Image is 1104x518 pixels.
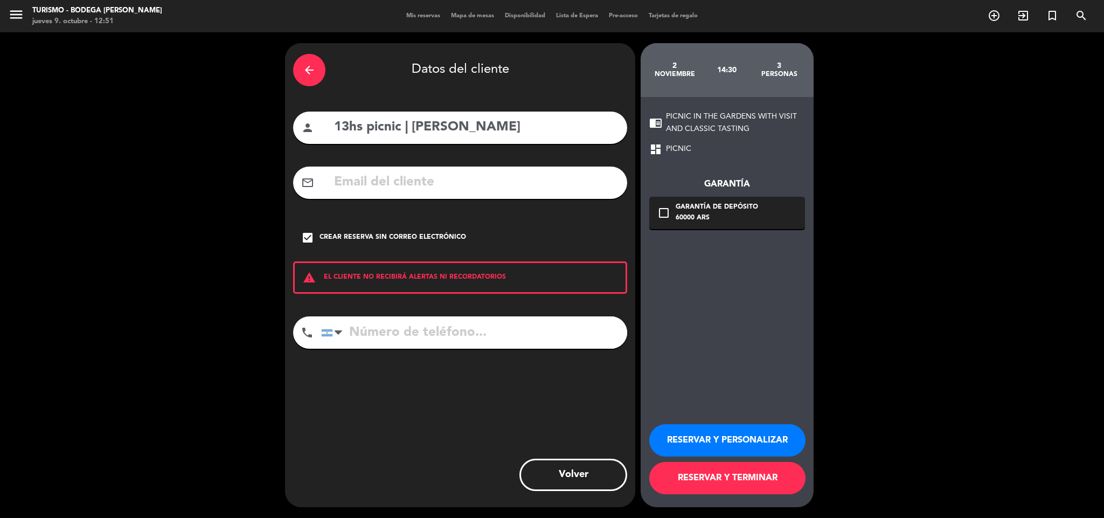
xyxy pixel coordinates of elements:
[1046,9,1059,22] i: turned_in_not
[301,176,314,189] i: mail_outline
[666,110,805,135] span: PICNIC IN THE GARDENS WITH VISIT AND CLASSIC TASTING
[519,459,627,491] button: Volver
[988,9,1001,22] i: add_circle_outline
[551,13,603,19] span: Lista de Espera
[293,51,627,89] div: Datos del cliente
[649,424,806,457] button: RESERVAR Y PERSONALIZAR
[649,61,701,70] div: 2
[649,70,701,79] div: noviembre
[701,51,753,89] div: 14:30
[322,317,346,348] div: Argentina: +54
[320,232,466,243] div: Crear reserva sin correo electrónico
[446,13,499,19] span: Mapa de mesas
[32,5,162,16] div: Turismo - Bodega [PERSON_NAME]
[321,316,627,349] input: Número de teléfono...
[649,177,805,191] div: Garantía
[666,143,691,155] span: PICNIC
[8,6,24,23] i: menu
[643,13,703,19] span: Tarjetas de regalo
[649,143,662,156] span: dashboard
[499,13,551,19] span: Disponibilidad
[753,70,806,79] div: personas
[295,271,324,284] i: warning
[753,61,806,70] div: 3
[676,213,758,224] div: 60000 ARS
[401,13,446,19] span: Mis reservas
[603,13,643,19] span: Pre-acceso
[301,121,314,134] i: person
[657,206,670,219] i: check_box_outline_blank
[649,116,662,129] span: chrome_reader_mode
[301,231,314,244] i: check_box
[293,261,627,294] div: EL CLIENTE NO RECIBIRÁ ALERTAS NI RECORDATORIOS
[303,64,316,77] i: arrow_back
[649,462,806,494] button: RESERVAR Y TERMINAR
[676,202,758,213] div: Garantía de depósito
[1017,9,1030,22] i: exit_to_app
[32,16,162,27] div: jueves 9. octubre - 12:51
[8,6,24,26] button: menu
[1075,9,1088,22] i: search
[301,326,314,339] i: phone
[333,171,619,194] input: Email del cliente
[333,116,619,139] input: Nombre del cliente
